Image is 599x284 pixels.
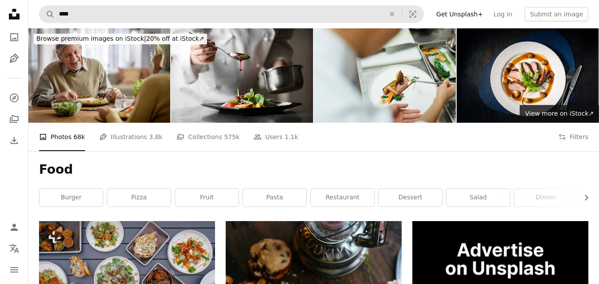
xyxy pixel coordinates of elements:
form: Find visuals sitewide [39,5,424,23]
button: Search Unsplash [39,6,55,23]
a: Users 1.1k [254,123,298,151]
div: 20% off at iStock ↗ [34,34,207,44]
a: fruit [175,189,239,206]
a: Illustrations [5,50,23,67]
span: View more on iStock ↗ [525,110,594,117]
a: Illustrations 3.8k [99,123,163,151]
button: Filters [558,123,588,151]
a: a table topped with lots of plates of food [39,276,215,284]
span: 1.1k [285,132,298,142]
a: Home — Unsplash [5,5,23,25]
a: pizza [107,189,171,206]
a: dessert [379,189,442,206]
button: Language [5,240,23,257]
a: burger [39,189,103,206]
a: Get Unsplash+ [431,7,488,21]
a: Explore [5,89,23,107]
a: Download History [5,132,23,149]
a: pasta [243,189,306,206]
img: Young chef preparing gourmet dish in kitchen [314,28,456,123]
a: Photos [5,28,23,46]
button: Clear [382,6,402,23]
a: Collections 575k [176,123,239,151]
button: Submit an image [525,7,588,21]
img: Senior Couple Enjoying Dinner Together [28,28,170,123]
a: Log in / Sign up [5,218,23,236]
a: Log in [488,7,517,21]
span: 3.8k [149,132,162,142]
span: Browse premium images on iStock | [36,35,146,42]
button: Visual search [402,6,423,23]
img: Duck Breast with Seasonal Vegetables. [457,28,599,123]
a: salad [446,189,510,206]
button: Menu [5,261,23,279]
a: dinner [514,189,578,206]
a: View more on iStock↗ [520,105,599,123]
a: Collections [5,110,23,128]
img: last straw [171,28,313,123]
button: scroll list to the right [578,189,588,206]
h1: Food [39,162,588,178]
a: Browse premium images on iStock|20% off at iStock↗ [28,28,212,50]
a: restaurant [311,189,374,206]
span: 575k [224,132,239,142]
